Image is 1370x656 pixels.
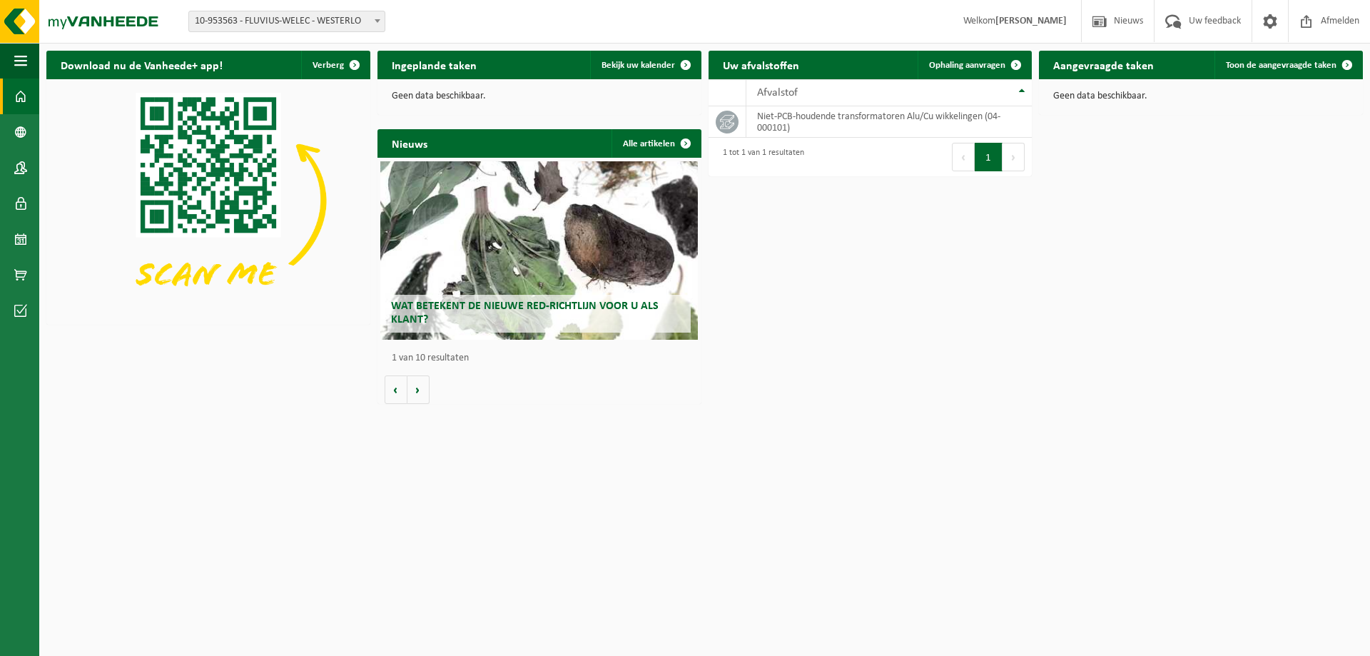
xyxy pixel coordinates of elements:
a: Bekijk uw kalender [590,51,700,79]
h2: Ingeplande taken [377,51,491,79]
strong: [PERSON_NAME] [995,16,1067,26]
h2: Nieuws [377,129,442,157]
a: Toon de aangevraagde taken [1214,51,1361,79]
td: niet-PCB-houdende transformatoren Alu/Cu wikkelingen (04-000101) [746,106,1032,138]
h2: Uw afvalstoffen [709,51,813,79]
p: 1 van 10 resultaten [392,353,694,363]
p: Geen data beschikbaar. [392,91,687,101]
span: Afvalstof [757,87,798,99]
span: 10-953563 - FLUVIUS-WELEC - WESTERLO [188,11,385,32]
span: Ophaling aanvragen [929,61,1005,70]
button: Verberg [301,51,369,79]
a: Ophaling aanvragen [918,51,1030,79]
button: 1 [975,143,1003,171]
div: 1 tot 1 van 1 resultaten [716,141,804,173]
h2: Download nu de Vanheede+ app! [46,51,237,79]
img: Download de VHEPlus App [46,79,370,322]
a: Wat betekent de nieuwe RED-richtlijn voor u als klant? [380,161,698,340]
span: Toon de aangevraagde taken [1226,61,1336,70]
a: Alle artikelen [612,129,700,158]
p: Geen data beschikbaar. [1053,91,1349,101]
span: 10-953563 - FLUVIUS-WELEC - WESTERLO [189,11,385,31]
h2: Aangevraagde taken [1039,51,1168,79]
span: Wat betekent de nieuwe RED-richtlijn voor u als klant? [391,301,659,326]
button: Volgende [407,375,430,404]
button: Previous [952,143,975,171]
span: Bekijk uw kalender [602,61,675,70]
button: Vorige [385,375,407,404]
button: Next [1003,143,1025,171]
span: Verberg [313,61,344,70]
